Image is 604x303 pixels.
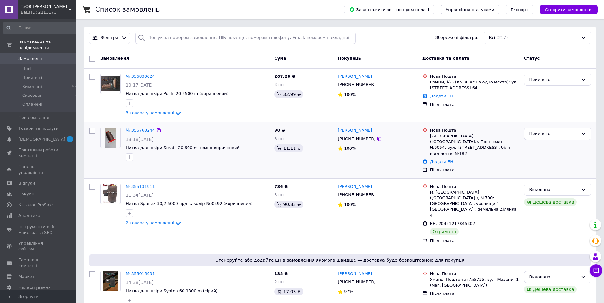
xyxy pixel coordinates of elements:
[22,66,31,72] span: Нові
[274,184,288,189] span: 736 ₴
[338,271,372,277] a: [PERSON_NAME]
[489,35,495,41] span: Всі
[274,128,285,133] span: 90 ₴
[126,271,155,276] a: № 355015931
[18,147,59,159] span: Показники роботи компанії
[126,145,240,150] a: Нитка для шкіри Serafil 20 600 m темно-коричневий
[506,5,534,14] button: Експорт
[18,240,59,252] span: Управління сайтом
[435,35,479,41] span: Збережені фільтри:
[430,159,453,164] a: Додати ЕН
[101,35,118,41] span: Фільтри
[529,187,578,193] div: Виконано
[18,164,59,175] span: Панель управління
[274,82,286,87] span: 3 шт.
[18,274,35,280] span: Маркет
[18,257,59,268] span: Гаманець компанії
[100,271,121,291] a: Фото товару
[430,221,475,226] span: ЕН: 20451217845307
[18,136,65,142] span: [DEMOGRAPHIC_DATA]
[126,288,218,293] a: Нитка для шкіри Synton 60 1800 m (сірий)
[274,192,286,197] span: 8 шт.
[95,6,160,13] h1: Список замовлень
[126,128,155,133] a: № 356760244
[274,136,286,141] span: 3 шт.
[441,5,499,14] button: Управління статусами
[274,56,286,61] span: Cума
[430,74,519,79] div: Нова Пошта
[18,115,49,121] span: Повідомлення
[18,285,51,290] span: Налаштування
[430,184,519,189] div: Нова Пошта
[430,79,519,91] div: Ромны, №3 (до 30 кг на одно место): ул. [STREET_ADDRESS] 64
[274,280,286,284] span: 2 шт.
[274,144,303,152] div: 11.11 ₴
[344,5,434,14] button: Завантажити звіт по пром-оплаті
[126,280,154,285] span: 14:38[DATE]
[126,201,253,206] a: Нитка Spunex 30/2 5000 ярдів, колір No0492 (коричневий)
[274,271,288,276] span: 138 ₴
[126,221,174,226] span: 2 товара у замовленні
[338,56,361,61] span: Покупець
[71,84,78,89] span: 184
[18,191,36,197] span: Покупці
[91,257,589,263] span: Згенеруйте або додайте ЕН в замовлення якомога швидше — доставка буде безкоштовною для покупця
[76,102,78,107] span: 0
[18,126,59,131] span: Товари та послуги
[540,5,598,14] button: Створити замовлення
[126,137,154,142] span: 18:18[DATE]
[103,271,118,291] img: Фото товару
[446,7,494,12] span: Управління статусами
[344,146,356,151] span: 100%
[430,238,519,244] div: Післяплата
[524,286,577,293] div: Дешева доставка
[76,66,78,72] span: 0
[126,74,155,79] a: № 356830624
[76,75,78,81] span: 2
[545,7,593,12] span: Створити замовлення
[100,184,121,204] a: Фото товару
[22,102,42,107] span: Оплачені
[529,130,578,137] div: Прийнято
[126,111,174,115] span: 3 товара у замовленні
[18,202,53,208] span: Каталог ProSale
[511,7,528,12] span: Експорт
[274,288,303,295] div: 17.03 ₴
[336,81,377,89] div: [PHONE_NUMBER]
[22,84,42,89] span: Виконані
[135,32,356,44] input: Пошук за номером замовлення, ПІБ покупця, номером телефону, Email, номером накладної
[344,289,353,294] span: 97%
[524,56,540,61] span: Статус
[430,189,519,218] div: м. [GEOGRAPHIC_DATA] ([GEOGRAPHIC_DATA].), №700: [GEOGRAPHIC_DATA], урочище "[GEOGRAPHIC_DATA]", ...
[103,184,118,204] img: Фото товару
[67,136,73,142] span: 1
[430,133,519,156] div: [GEOGRAPHIC_DATA] ([GEOGRAPHIC_DATA].), Поштомат №6054: вул. [STREET_ADDRESS], біля відділення №182
[338,184,372,190] a: [PERSON_NAME]
[430,271,519,277] div: Нова Пошта
[344,92,356,97] span: 100%
[18,224,59,235] span: Інструменти веб-майстра та SEO
[430,167,519,173] div: Післяплата
[430,228,459,235] div: Отримано
[336,135,377,143] div: [PHONE_NUMBER]
[18,56,45,62] span: Замовлення
[430,277,519,288] div: Умань, Поштомат №5735: вул. Мазепи, 1 (маг. [GEOGRAPHIC_DATA])
[22,75,42,81] span: Прийняті
[349,7,429,12] span: Завантажити звіт по пром-оплаті
[524,198,577,206] div: Дешева доставка
[105,128,116,148] img: Фото товару
[430,94,453,98] a: Додати ЕН
[338,74,372,80] a: [PERSON_NAME]
[126,221,182,225] a: 2 товара у замовленні
[101,76,120,91] img: Фото товару
[22,93,44,98] span: Скасовані
[430,102,519,108] div: Післяплата
[344,202,356,207] span: 100%
[430,291,519,296] div: Післяплата
[336,278,377,286] div: [PHONE_NUMBER]
[126,91,229,96] span: Нитка для шкіри Polifil 20 2500 m (коричневий)
[100,56,129,61] span: Замовлення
